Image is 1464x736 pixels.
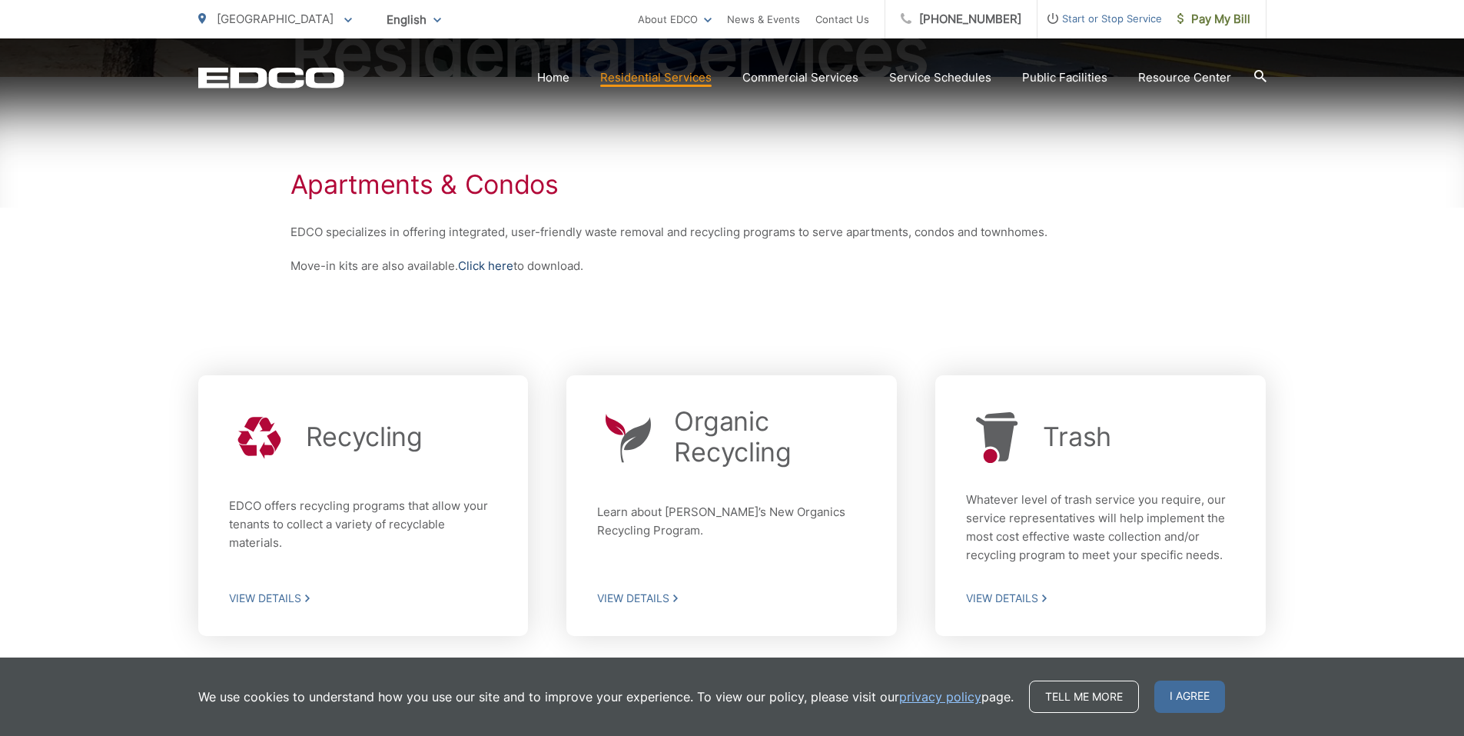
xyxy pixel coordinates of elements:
[966,591,1235,605] span: View Details
[198,688,1014,706] p: We use cookies to understand how you use our site and to improve your experience. To view our pol...
[935,375,1266,636] a: Trash Whatever level of trash service you require, our service representatives will help implemen...
[458,257,513,275] a: Click here
[674,406,866,468] h2: Organic Recycling
[306,421,423,452] h2: Recycling
[537,68,569,87] a: Home
[597,591,866,605] span: View Details
[217,12,334,26] span: [GEOGRAPHIC_DATA]
[742,68,858,87] a: Commercial Services
[375,6,453,33] span: English
[597,503,866,552] p: Learn about [PERSON_NAME]’s New Organics Recycling Program.
[290,257,1174,275] p: Move-in kits are also available. to download.
[899,688,981,706] a: privacy policy
[229,591,498,605] span: View Details
[198,375,529,636] a: Recycling EDCO offers recycling programs that allow your tenants to collect a variety of recyclab...
[1029,681,1139,713] a: Tell me more
[198,67,344,88] a: EDCD logo. Return to the homepage.
[1138,68,1231,87] a: Resource Center
[290,169,1174,200] h1: Apartments & Condos
[815,10,869,28] a: Contact Us
[566,375,897,636] a: Organic Recycling Learn about [PERSON_NAME]’s New Organics Recycling Program. View Details
[1043,421,1111,452] h2: Trash
[889,68,991,87] a: Service Schedules
[290,223,1174,241] p: EDCO specializes in offering integrated, user-friendly waste removal and recycling programs to se...
[600,68,712,87] a: Residential Services
[1177,10,1250,28] span: Pay My Bill
[966,491,1235,564] p: Whatever level of trash service you require, our service representatives will help implement the ...
[1022,68,1107,87] a: Public Facilities
[638,10,712,28] a: About EDCO
[1154,681,1225,713] span: I agree
[229,497,498,558] p: EDCO offers recycling programs that allow your tenants to collect a variety of recyclable materials.
[727,10,800,28] a: News & Events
